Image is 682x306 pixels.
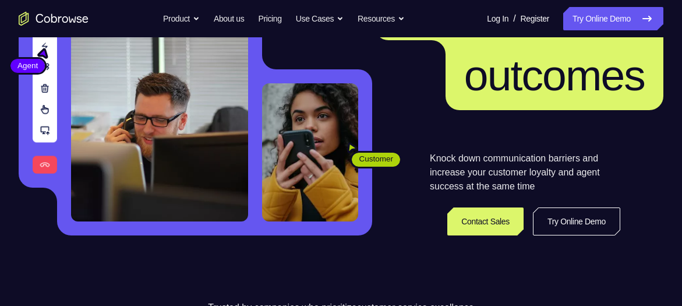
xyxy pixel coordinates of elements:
img: A customer support agent talking on the phone [71,13,248,221]
p: Knock down communication barriers and increase your customer loyalty and agent success at the sam... [430,152,620,194]
a: Register [521,7,549,30]
a: Try Online Demo [533,207,620,235]
a: Go to the home page [19,12,89,26]
span: outcomes [464,51,645,100]
a: Pricing [258,7,281,30]
a: Contact Sales [447,207,524,235]
button: Use Cases [296,7,344,30]
button: Resources [358,7,405,30]
button: Product [163,7,200,30]
span: / [513,12,515,26]
a: About us [214,7,244,30]
a: Try Online Demo [563,7,663,30]
img: A customer holding their phone [262,83,358,221]
a: Log In [487,7,508,30]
